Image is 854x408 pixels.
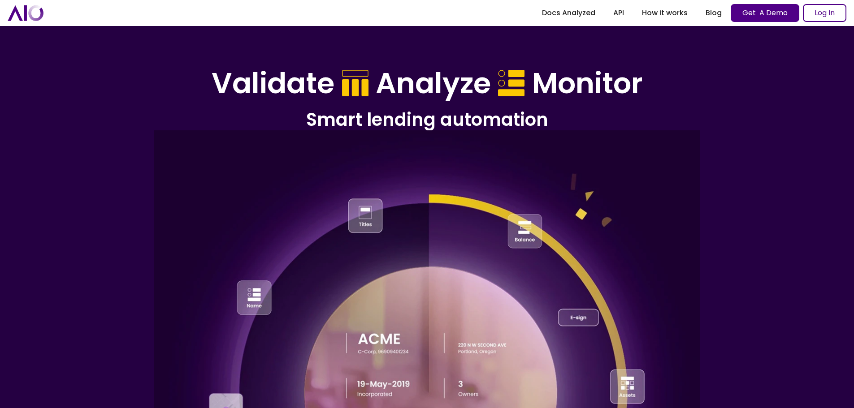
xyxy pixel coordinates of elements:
a: How it works [633,5,697,21]
h1: Monitor [532,66,643,101]
a: API [604,5,633,21]
a: Log In [803,4,846,22]
a: Blog [697,5,731,21]
a: Docs Analyzed [533,5,604,21]
h1: Validate [212,66,334,101]
a: home [8,5,43,21]
h2: Smart lending automation [172,108,683,131]
h1: Analyze [376,66,491,101]
a: Get A Demo [731,4,799,22]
